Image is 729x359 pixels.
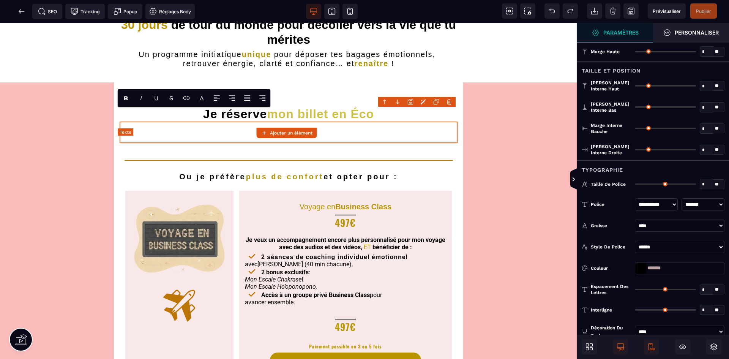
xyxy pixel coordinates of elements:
img: 5a442d4a8f656bbae5fc9cfc9ed2183a_noun-plane-8032710-BB7507.svg [161,264,197,301]
span: Rétablir [563,3,578,19]
span: Capture d'écran [520,3,535,19]
span: Défaire [544,3,560,19]
div: Typographie [577,160,729,174]
span: SEO [38,8,57,15]
span: Marge interne gauche [591,122,631,134]
span: [PERSON_NAME] interne droite [591,144,631,156]
strong: Ajouter un élément [270,130,312,136]
span: Favicon [145,4,195,19]
span: Code de suivi [65,4,105,19]
span: Créer une alerte modale [108,4,142,19]
span: Ouvrir le gestionnaire de styles [577,23,653,43]
span: Align Right [255,90,270,106]
h1: Je réserve [120,84,458,98]
b: B [124,95,128,102]
span: Publier [696,8,711,14]
span: Réglages Body [149,8,191,15]
span: Espacement des lettres [591,283,631,296]
div: Taille et position [577,61,729,75]
span: [PERSON_NAME] (40 min chacune), [257,238,353,245]
span: Prévisualiser [653,8,681,14]
span: : et [245,246,317,267]
strong: Personnaliser [675,30,719,35]
s: S [169,95,173,102]
span: pour avancer ensemble. [245,269,382,283]
span: Ouvrir les blocs [582,339,597,354]
b: Je veux un accompagnement encore plus personnalisé pour mon voyage avec des audios et des vidéos,... [246,214,445,229]
span: Interligne [591,307,612,313]
b: Accès à un groupe privé Business Class [261,269,370,276]
button: Je choisis la Business Class [270,330,421,349]
span: Bold [118,90,133,106]
span: Métadata SEO [32,4,62,19]
span: Strike-through [164,90,179,106]
span: Masquer le bloc [675,339,690,354]
p: A [200,95,204,102]
span: [PERSON_NAME] interne haut [591,80,631,92]
div: Décoration du texte [591,324,631,339]
span: Enregistrer le contenu [690,3,717,19]
div: Graisse [591,222,631,229]
span: Enregistrer [623,3,639,19]
span: Tracking [71,8,99,15]
strong: Paramètres [603,30,639,35]
span: Voir mobile [342,4,358,19]
span: Marge haute [591,49,620,55]
div: Style de police [591,243,631,251]
span: Afficher les vues [577,168,585,191]
span: Afficher le desktop [613,339,628,354]
button: Ajouter un élément [257,128,317,138]
span: Importer [587,3,602,19]
span: Lien [179,90,194,106]
span: Underline [148,90,164,106]
h2: Ou je préfère et opter pour : [120,149,458,158]
span: Italic [133,90,148,106]
span: Retour [14,4,29,19]
span: Ouvrir le gestionnaire de styles [653,23,729,43]
div: Police [591,201,631,208]
span: Aperçu [648,3,686,19]
span: [PERSON_NAME] interne bas [591,101,631,113]
span: Align Justify [240,90,255,106]
h2: Un programme initiatique pour déposer tes bagages émotionnels, retrouver énergie, clarté et confi... [114,27,463,45]
label: Font color [200,95,204,102]
i: I [140,95,142,102]
span: Voir les composants [502,3,517,19]
span: Align Center [224,90,240,106]
u: U [154,95,158,102]
span: Taille de police [591,181,626,187]
span: Ouvrir les calques [706,339,721,354]
span: Popup [114,8,137,15]
span: Afficher le mobile [644,339,659,354]
span: Align Left [209,90,224,106]
img: e09dea70c197d2994a0891b670a6831b_Generated_Image_a4ix31a4ix31a4ix.png [125,168,233,263]
i: Mon Escale Chakras [245,253,298,260]
b: 2 séances de coaching individuel émotionnel [261,231,408,237]
i: Mon Escale Ho’oponopono, [245,260,317,267]
b: 2 bonus exclusifs [261,246,309,253]
span: Voir bureau [306,4,321,19]
div: Couleur [591,264,631,272]
span: Voir tablette [324,4,339,19]
span: Nettoyage [605,3,620,19]
span: avec [245,238,257,245]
